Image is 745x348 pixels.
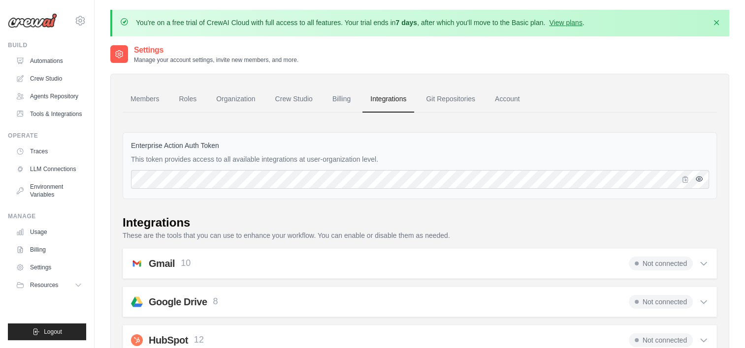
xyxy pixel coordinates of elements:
div: Operate [8,132,86,140]
span: Not connected [629,295,693,309]
a: Traces [12,144,86,159]
a: Members [123,86,167,113]
label: Enterprise Action Auth Token [131,141,709,150]
button: Resources [12,277,86,293]
a: Account [487,86,528,113]
a: Settings [12,260,86,275]
span: Not connected [629,257,693,270]
div: Manage [8,212,86,220]
a: Tools & Integrations [12,106,86,122]
img: svg+xml;base64,PHN2ZyB4bWxucz0iaHR0cDovL3d3dy53My5vcmcvMjAwMC9zdmciIHZpZXdCb3g9IjAgMCAxMDI0IDEwMj... [131,334,143,346]
a: Usage [12,224,86,240]
p: 10 [181,257,191,270]
span: Resources [30,281,58,289]
a: Billing [324,86,358,113]
span: Not connected [629,333,693,347]
h2: Google Drive [149,295,207,309]
span: Logout [44,328,62,336]
a: Environment Variables [12,179,86,203]
img: svg+xml;base64,PHN2ZyB4bWxucz0iaHR0cDovL3d3dy53My5vcmcvMjAwMC9zdmciIGFyaWEtbGFiZWw9IkdtYWlsIiB2aW... [131,258,143,269]
h2: Gmail [149,257,175,270]
a: Organization [208,86,263,113]
img: Logo [8,13,57,28]
a: Roles [171,86,204,113]
h2: Settings [134,44,298,56]
div: Integrations [123,215,190,231]
p: These are the tools that you can use to enhance your workflow. You can enable or disable them as ... [123,231,717,240]
p: This token provides access to all available integrations at user-organization level. [131,154,709,164]
p: 12 [194,333,204,347]
button: Logout [8,323,86,340]
p: 8 [213,295,218,308]
a: Billing [12,242,86,258]
a: Git Repositories [418,86,483,113]
a: View plans [549,19,582,27]
img: svg+xml;base64,PHN2ZyB4bWxucz0iaHR0cDovL3d3dy53My5vcmcvMjAwMC9zdmciIHZpZXdCb3g9IjAgLTMgNDggNDgiPj... [131,296,143,308]
h2: HubSpot [149,333,188,347]
a: Crew Studio [267,86,321,113]
a: Automations [12,53,86,69]
a: Agents Repository [12,88,86,104]
p: Manage your account settings, invite new members, and more. [134,56,298,64]
a: LLM Connections [12,161,86,177]
a: Integrations [362,86,414,113]
strong: 7 days [395,19,417,27]
a: Crew Studio [12,71,86,87]
div: Build [8,41,86,49]
p: You're on a free trial of CrewAI Cloud with full access to all features. Your trial ends in , aft... [136,18,584,28]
